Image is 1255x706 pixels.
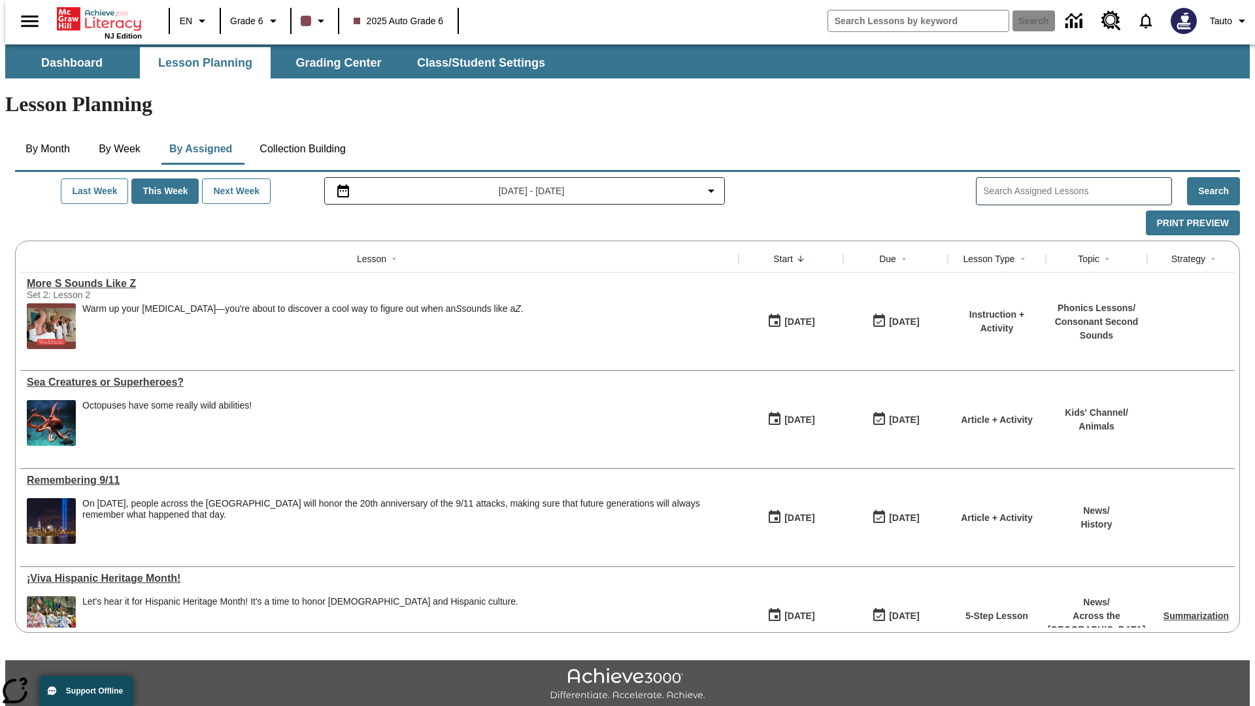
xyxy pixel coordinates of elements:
[140,47,271,78] button: Lesson Planning
[896,251,912,267] button: Sort
[763,309,819,334] button: 09/25/25: First time the lesson was available
[131,178,199,204] button: This Week
[1078,252,1099,265] div: Topic
[889,608,919,624] div: [DATE]
[1146,210,1240,236] button: Print Preview
[1129,4,1163,38] a: Notifications
[1171,8,1197,34] img: Avatar
[386,251,402,267] button: Sort
[225,9,286,33] button: Grade: Grade 6, Select a grade
[82,400,252,411] div: Octopuses have some really wild abilities!
[1163,4,1205,38] button: Select a new avatar
[27,290,223,300] div: Set 2: Lesson 2
[983,182,1171,201] input: Search Assigned Lessons
[784,608,814,624] div: [DATE]
[773,252,793,265] div: Start
[357,252,386,265] div: Lesson
[5,47,557,78] div: SubNavbar
[763,407,819,432] button: 09/24/25: First time the lesson was available
[39,676,133,706] button: Support Offline
[1099,251,1115,267] button: Sort
[889,510,919,526] div: [DATE]
[82,596,518,642] div: Let's hear it for Hispanic Heritage Month! It's a time to honor Hispanic Americans and Hispanic c...
[7,47,137,78] button: Dashboard
[295,56,381,71] span: Grading Center
[27,400,76,446] img: An octopus swimming with fish in the background
[1205,251,1221,267] button: Sort
[963,252,1014,265] div: Lesson Type
[867,309,924,334] button: 09/25/25: Last day the lesson can be accessed
[202,178,271,204] button: Next Week
[27,475,732,486] div: Remembering 9/11
[354,14,444,28] span: 2025 Auto Grade 6
[27,573,732,584] a: ¡Viva Hispanic Heritage Month! , Lessons
[159,133,243,165] button: By Assigned
[5,44,1250,78] div: SubNavbar
[1048,609,1146,637] p: Across the [GEOGRAPHIC_DATA]
[763,603,819,628] button: 09/15/25: First time the lesson was available
[889,412,919,428] div: [DATE]
[57,6,142,32] a: Home
[295,9,334,33] button: Class color is dark brown. Change class color
[273,47,404,78] button: Grading Center
[828,10,1009,31] input: search field
[180,14,192,28] span: EN
[87,133,152,165] button: By Week
[82,498,732,520] div: On [DATE], people across the [GEOGRAPHIC_DATA] will honor the 20th anniversary of the 9/11 attack...
[27,498,76,544] img: New York City Tribute in Light from Liberty State Park, New Jersey
[1094,3,1129,39] a: Resource Center, Will open in new tab
[10,2,49,41] button: Open side menu
[1015,251,1031,267] button: Sort
[82,400,252,446] div: Octopuses have some really wild abilities!
[15,133,80,165] button: By Month
[230,14,263,28] span: Grade 6
[1205,9,1255,33] button: Profile/Settings
[1080,518,1112,531] p: History
[1171,252,1205,265] div: Strategy
[1065,406,1128,420] p: Kids' Channel /
[499,184,565,198] span: [DATE] - [DATE]
[158,56,252,71] span: Lesson Planning
[965,609,1028,623] p: 5-Step Lesson
[1048,596,1146,609] p: News /
[41,56,103,71] span: Dashboard
[5,92,1250,116] h1: Lesson Planning
[1210,14,1232,28] span: Tauto
[961,413,1033,427] p: Article + Activity
[27,377,732,388] div: Sea Creatures or Superheroes?
[1187,177,1240,205] button: Search
[82,596,518,607] div: Let's hear it for Hispanic Heritage Month! It's a time to honor [DEMOGRAPHIC_DATA] and Hispanic c...
[784,314,814,330] div: [DATE]
[61,178,128,204] button: Last Week
[763,505,819,530] button: 09/23/25: First time the lesson was available
[1163,611,1229,621] a: Summarization
[456,303,461,314] em: S
[330,183,720,199] button: Select the date range menu item
[1058,3,1094,39] a: Data Center
[1065,420,1128,433] p: Animals
[1052,315,1141,343] p: Consonant Second Sounds
[27,596,76,642] img: A photograph of Hispanic women participating in a parade celebrating Hispanic culture. The women ...
[82,498,732,544] div: On September 11, 2021, people across the United States will honor the 20th anniversary of the 9/1...
[27,278,732,290] div: More S Sounds Like Z
[249,133,356,165] button: Collection Building
[1080,504,1112,518] p: News /
[27,475,732,486] a: Remembering 9/11, Lessons
[550,668,705,701] img: Achieve3000 Differentiate Accelerate Achieve
[82,303,524,349] div: Warm up your vocal cords—you're about to discover a cool way to figure out when an S sounds like ...
[105,32,142,40] span: NJ Edition
[57,5,142,40] div: Home
[867,407,924,432] button: 09/24/25: Last day the lesson can be accessed
[793,251,809,267] button: Sort
[27,573,732,584] div: ¡Viva Hispanic Heritage Month!
[407,47,556,78] button: Class/Student Settings
[961,511,1033,525] p: Article + Activity
[27,303,76,349] img: women in a lab smell the armpits of five men
[82,303,524,314] p: Warm up your [MEDICAL_DATA]—you're about to discover a cool way to figure out when an sounds like...
[867,505,924,530] button: 09/23/25: Last day the lesson can be accessed
[954,308,1039,335] p: Instruction + Activity
[784,510,814,526] div: [DATE]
